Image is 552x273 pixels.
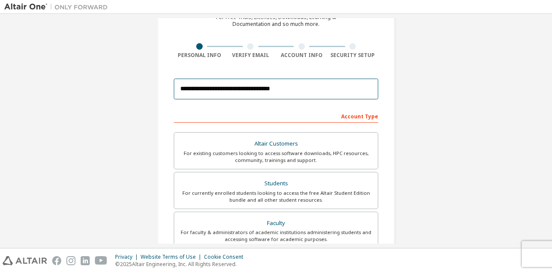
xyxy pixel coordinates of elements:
[174,52,225,59] div: Personal Info
[81,256,90,265] img: linkedin.svg
[179,229,373,243] div: For faculty & administrators of academic institutions administering students and accessing softwa...
[179,217,373,229] div: Faculty
[179,190,373,203] div: For currently enrolled students looking to access the free Altair Student Edition bundle and all ...
[66,256,75,265] img: instagram.svg
[174,109,378,123] div: Account Type
[179,178,373,190] div: Students
[179,150,373,164] div: For existing customers looking to access software downloads, HPC resources, community, trainings ...
[3,256,47,265] img: altair_logo.svg
[115,254,141,260] div: Privacy
[141,254,204,260] div: Website Terms of Use
[225,52,276,59] div: Verify Email
[327,52,379,59] div: Security Setup
[179,138,373,150] div: Altair Customers
[115,260,248,268] p: © 2025 Altair Engineering, Inc. All Rights Reserved.
[4,3,112,11] img: Altair One
[204,254,248,260] div: Cookie Consent
[95,256,107,265] img: youtube.svg
[52,256,61,265] img: facebook.svg
[216,14,336,28] div: For Free Trials, Licenses, Downloads, Learning & Documentation and so much more.
[276,52,327,59] div: Account Info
